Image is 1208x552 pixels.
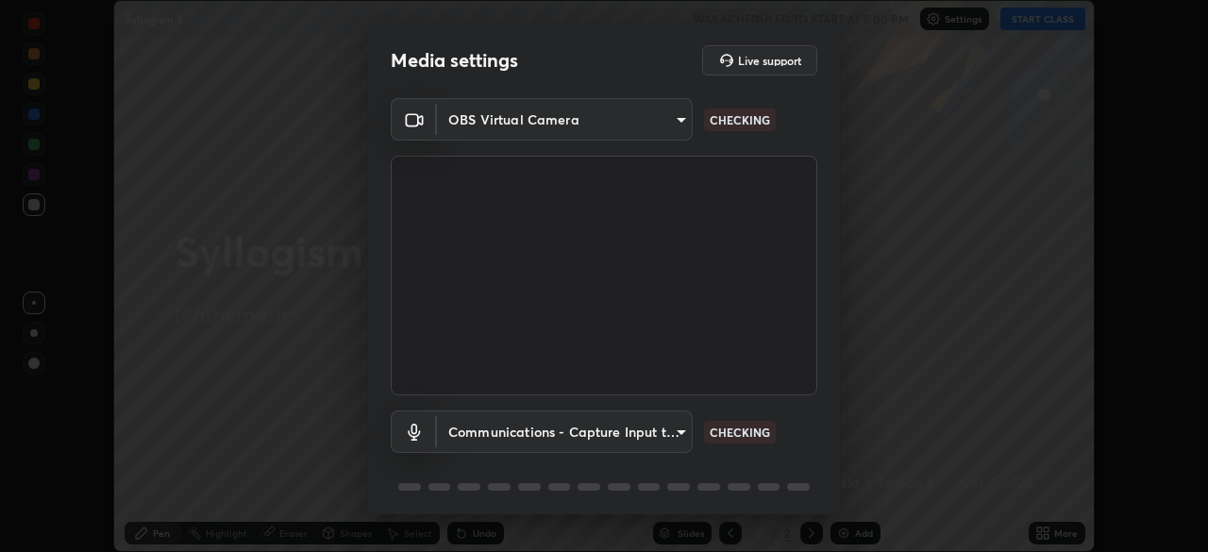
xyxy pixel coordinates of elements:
div: OBS Virtual Camera [437,410,693,453]
h5: Live support [738,55,801,66]
p: CHECKING [710,111,770,128]
h2: Media settings [391,48,518,73]
p: CHECKING [710,424,770,441]
div: OBS Virtual Camera [437,98,693,141]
